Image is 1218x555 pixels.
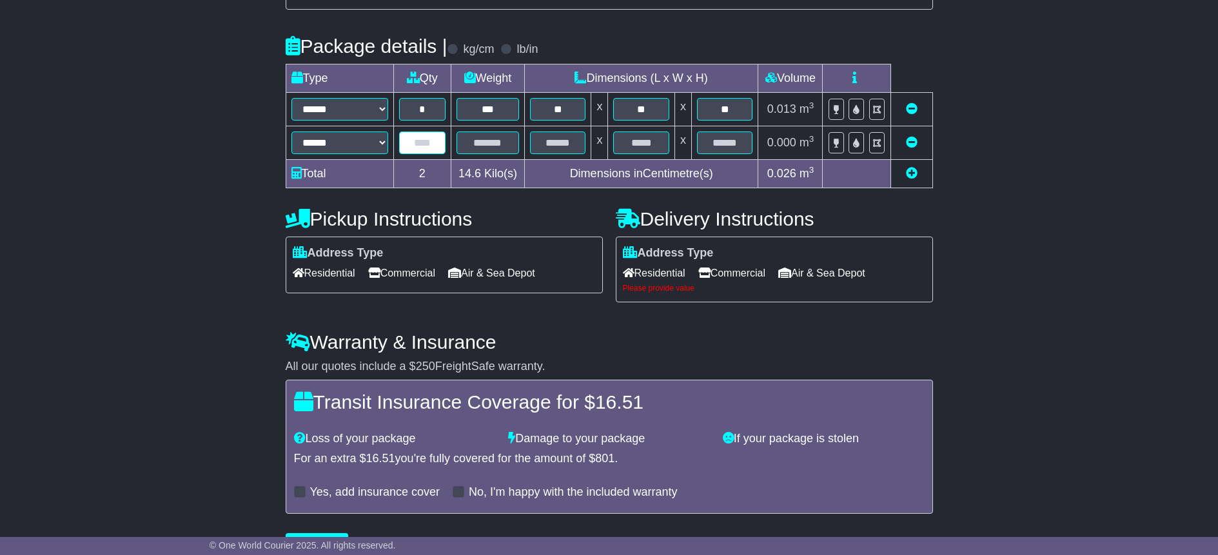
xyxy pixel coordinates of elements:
[809,101,814,110] sup: 3
[906,167,918,180] a: Add new item
[293,263,355,283] span: Residential
[458,167,481,180] span: 14.6
[800,102,814,115] span: m
[310,485,440,500] label: Yes, add insurance cover
[393,64,451,92] td: Qty
[368,263,435,283] span: Commercial
[800,136,814,149] span: m
[516,43,538,57] label: lb/in
[809,165,814,175] sup: 3
[698,263,765,283] span: Commercial
[778,263,865,283] span: Air & Sea Depot
[616,208,933,229] h4: Delivery Instructions
[767,102,796,115] span: 0.013
[623,246,714,260] label: Address Type
[809,134,814,144] sup: 3
[451,64,524,92] td: Weight
[591,92,608,126] td: x
[286,360,933,374] div: All our quotes include a $ FreightSafe warranty.
[623,284,926,293] div: Please provide value
[524,159,758,188] td: Dimensions in Centimetre(s)
[674,92,691,126] td: x
[286,331,933,353] h4: Warranty & Insurance
[286,208,603,229] h4: Pickup Instructions
[623,263,685,283] span: Residential
[451,159,524,188] td: Kilo(s)
[286,35,447,57] h4: Package details |
[595,391,643,413] span: 16.51
[591,126,608,159] td: x
[286,64,393,92] td: Type
[502,432,716,446] div: Damage to your package
[906,136,918,149] a: Remove this item
[393,159,451,188] td: 2
[906,102,918,115] a: Remove this item
[469,485,678,500] label: No, I'm happy with the included warranty
[210,540,396,550] span: © One World Courier 2025. All rights reserved.
[288,432,502,446] div: Loss of your package
[286,159,393,188] td: Total
[767,136,796,149] span: 0.000
[524,64,758,92] td: Dimensions (L x W x H)
[448,263,535,283] span: Air & Sea Depot
[294,452,925,466] div: For an extra $ you're fully covered for the amount of $ .
[674,126,691,159] td: x
[595,452,614,465] span: 801
[366,452,395,465] span: 16.51
[767,167,796,180] span: 0.026
[293,246,384,260] label: Address Type
[463,43,494,57] label: kg/cm
[716,432,931,446] div: If your package is stolen
[758,64,823,92] td: Volume
[294,391,925,413] h4: Transit Insurance Coverage for $
[800,167,814,180] span: m
[416,360,435,373] span: 250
